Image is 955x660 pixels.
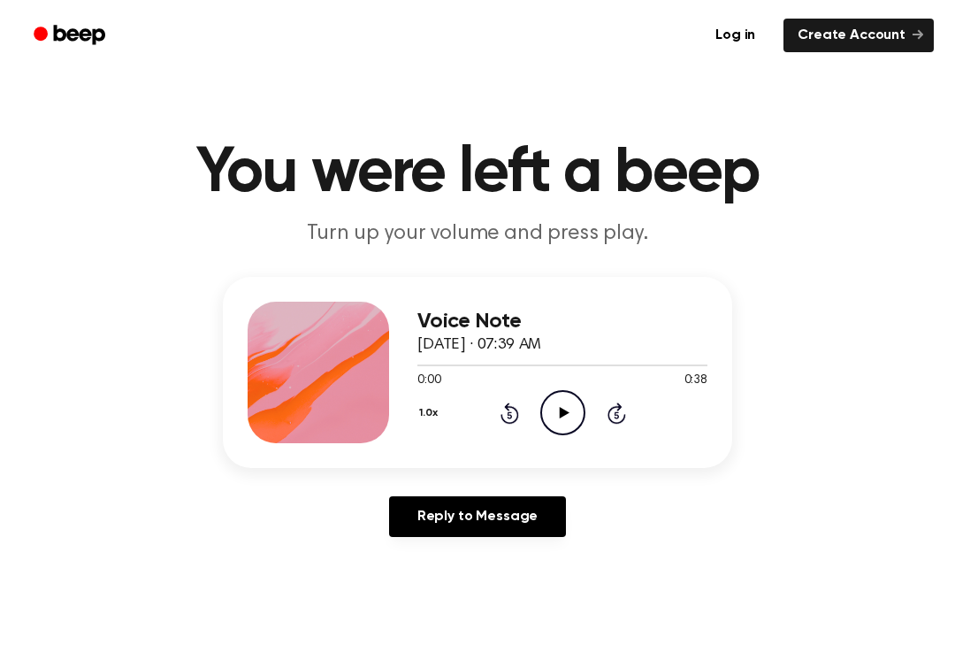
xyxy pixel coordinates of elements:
[698,15,773,56] a: Log in
[684,372,707,390] span: 0:38
[417,372,440,390] span: 0:00
[21,19,121,53] a: Beep
[389,496,566,537] a: Reply to Message
[138,219,817,249] p: Turn up your volume and press play.
[417,398,444,428] button: 1.0x
[25,142,930,205] h1: You were left a beep
[417,337,541,353] span: [DATE] · 07:39 AM
[417,310,707,334] h3: Voice Note
[783,19,934,52] a: Create Account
